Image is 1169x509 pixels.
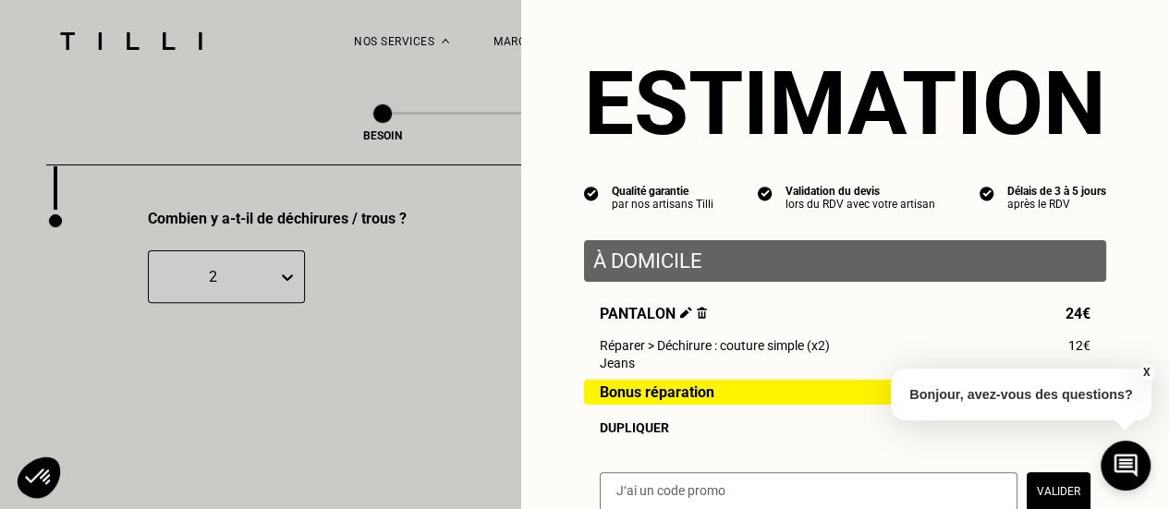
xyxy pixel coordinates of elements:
img: icon list info [980,185,994,201]
span: Bonus réparation [600,384,714,400]
img: Éditer [680,307,692,319]
p: Bonjour, avez-vous des questions? [891,369,1151,420]
span: Pantalon [600,305,707,322]
div: après le RDV [1007,198,1106,211]
span: 12€ [1068,338,1090,353]
img: icon list info [758,185,773,201]
div: Dupliquer [600,420,1090,435]
span: Jeans [600,356,635,370]
img: Supprimer [697,307,707,319]
p: À domicile [593,249,1097,273]
div: par nos artisans Tilli [612,198,713,211]
div: Qualité garantie [612,185,713,198]
img: icon list info [584,185,599,201]
div: Validation du devis [785,185,935,198]
section: Estimation [584,52,1106,155]
span: Réparer > Déchirure : couture simple (x2) [600,338,830,353]
button: X [1137,362,1155,382]
div: lors du RDV avec votre artisan [785,198,935,211]
div: Délais de 3 à 5 jours [1007,185,1106,198]
span: 24€ [1065,305,1090,322]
